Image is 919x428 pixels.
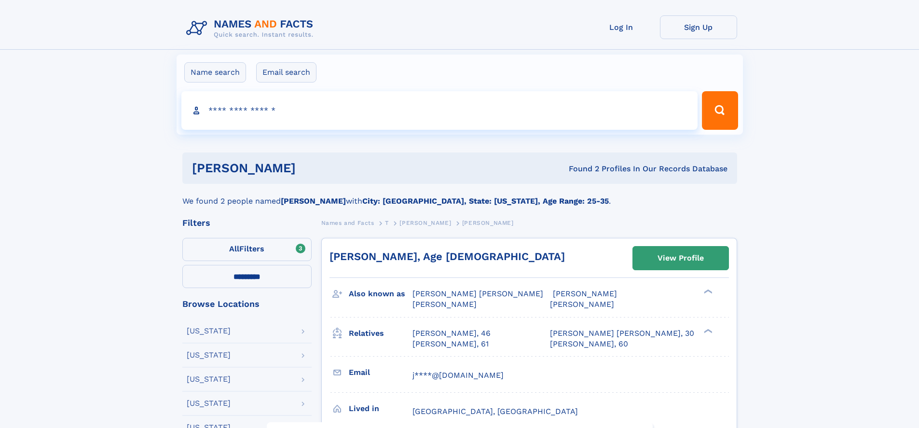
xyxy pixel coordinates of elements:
span: [PERSON_NAME] [399,220,451,226]
div: [US_STATE] [187,327,231,335]
div: View Profile [658,247,704,269]
a: [PERSON_NAME], Age [DEMOGRAPHIC_DATA] [329,250,565,262]
a: [PERSON_NAME] [PERSON_NAME], 30 [550,328,694,339]
a: Names and Facts [321,217,374,229]
img: Logo Names and Facts [182,15,321,41]
span: [PERSON_NAME] [462,220,514,226]
input: search input [181,91,698,130]
a: T [385,217,389,229]
div: Found 2 Profiles In Our Records Database [432,164,727,174]
h3: Lived in [349,400,412,417]
h3: Email [349,364,412,381]
b: [PERSON_NAME] [281,196,346,206]
b: City: [GEOGRAPHIC_DATA], State: [US_STATE], Age Range: 25-35 [362,196,609,206]
div: Browse Locations [182,300,312,308]
div: ❯ [701,289,713,295]
div: We found 2 people named with . [182,184,737,207]
a: Sign Up [660,15,737,39]
div: [US_STATE] [187,351,231,359]
span: [PERSON_NAME] [553,289,617,298]
h3: Also known as [349,286,412,302]
span: All [229,244,239,253]
label: Name search [184,62,246,83]
label: Email search [256,62,316,83]
span: [PERSON_NAME] [PERSON_NAME] [412,289,543,298]
a: View Profile [633,247,728,270]
span: T [385,220,389,226]
div: Filters [182,219,312,227]
label: Filters [182,238,312,261]
a: [PERSON_NAME], 61 [412,339,489,349]
button: Search Button [702,91,738,130]
a: Log In [583,15,660,39]
h1: [PERSON_NAME] [192,162,432,174]
h3: Relatives [349,325,412,342]
a: [PERSON_NAME] [399,217,451,229]
div: [US_STATE] [187,400,231,407]
div: [US_STATE] [187,375,231,383]
a: [PERSON_NAME], 46 [412,328,491,339]
span: [PERSON_NAME] [412,300,477,309]
a: [PERSON_NAME], 60 [550,339,628,349]
span: [GEOGRAPHIC_DATA], [GEOGRAPHIC_DATA] [412,407,578,416]
div: ❯ [701,328,713,334]
span: [PERSON_NAME] [550,300,614,309]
